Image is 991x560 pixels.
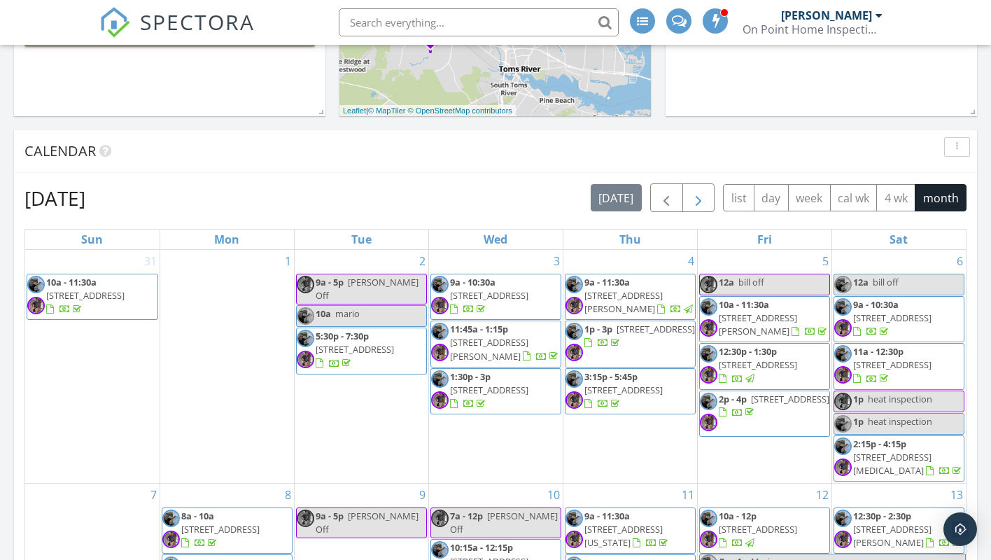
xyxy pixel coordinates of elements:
img: meee.jpg [297,510,314,527]
span: [PERSON_NAME] Off [316,276,419,302]
span: bill off [873,276,899,288]
a: 9a - 10:30a [STREET_ADDRESS] [450,276,528,315]
span: Calendar [24,141,96,160]
a: 9a - 11:30a [STREET_ADDRESS][US_STATE] [565,507,696,554]
span: 9a - 11:30a [584,276,630,288]
a: Go to September 5, 2025 [820,250,831,272]
a: Tuesday [349,230,374,249]
a: 3:15p - 5:45p [STREET_ADDRESS] [565,368,696,414]
a: Go to September 6, 2025 [954,250,966,272]
a: 11:45a - 1:15p [STREET_ADDRESS][PERSON_NAME] [450,323,561,362]
button: list [723,184,754,211]
a: © MapTiler [368,106,406,115]
button: Next month [682,183,715,212]
span: 9a - 10:30a [450,276,495,288]
span: bill off [738,276,764,288]
a: 12:30p - 1:30p [STREET_ADDRESS] [699,343,830,389]
img: meee.jpg [431,510,449,527]
img: meee.jpg [834,366,852,384]
a: 2:15p - 4:15p [STREET_ADDRESS][MEDICAL_DATA] [853,437,964,477]
span: [STREET_ADDRESS] [751,393,829,405]
img: img_5621.jpeg [162,510,180,527]
img: meee.jpg [297,351,314,368]
span: 12a [853,276,869,288]
img: meee.jpg [700,414,717,431]
a: 8a - 10a [STREET_ADDRESS] [162,507,293,554]
img: img_5621.jpeg [834,415,852,433]
img: meee.jpg [834,393,852,410]
h2: [DATE] [24,184,85,212]
a: 1p - 3p [STREET_ADDRESS] [584,323,695,349]
span: 7a - 12p [450,510,483,522]
img: img_5621.jpeg [27,276,45,293]
span: 12a [719,276,734,288]
a: 12:30p - 2:30p [STREET_ADDRESS][PERSON_NAME] [853,510,964,549]
img: meee.jpg [700,531,717,548]
img: img_5621.jpeg [565,370,583,388]
div: [PERSON_NAME] [781,8,872,22]
span: [STREET_ADDRESS] [719,358,797,371]
img: meee.jpg [834,458,852,476]
button: [DATE] [591,184,642,211]
span: [STREET_ADDRESS][PERSON_NAME] [853,523,932,549]
img: meee.jpg [431,391,449,409]
span: heat inspection [868,415,932,428]
span: [PERSON_NAME] Off [316,510,419,535]
img: img_5621.jpeg [834,345,852,363]
a: 10a - 11:30a [STREET_ADDRESS] [46,276,125,315]
button: cal wk [830,184,878,211]
span: [STREET_ADDRESS][PERSON_NAME] [719,311,797,337]
td: Go to September 3, 2025 [428,250,563,484]
span: [STREET_ADDRESS] [450,289,528,302]
a: Go to September 4, 2025 [685,250,697,272]
a: 9a - 11:30a [STREET_ADDRESS][PERSON_NAME] [565,274,696,320]
span: [STREET_ADDRESS][PERSON_NAME] [584,289,663,315]
a: 2p - 4p [STREET_ADDRESS] [719,393,829,419]
img: meee.jpg [700,276,717,293]
span: 11:45a - 1:15p [450,323,508,335]
img: meee.jpg [700,366,717,384]
img: meee.jpg [431,344,449,361]
div: Open Intercom Messenger [943,512,977,546]
a: 5:30p - 7:30p [STREET_ADDRESS] [316,330,394,369]
span: [STREET_ADDRESS][MEDICAL_DATA] [853,451,932,477]
span: [PERSON_NAME] Off [450,510,558,535]
a: Monday [211,230,242,249]
a: 10a - 12p [STREET_ADDRESS] [719,510,797,549]
a: Go to September 2, 2025 [416,250,428,272]
a: 10a - 11:30a [STREET_ADDRESS] [27,274,158,320]
a: Go to September 13, 2025 [948,484,966,506]
span: [STREET_ADDRESS] [450,384,528,396]
button: month [915,184,967,211]
span: [STREET_ADDRESS] [584,384,663,396]
span: 9a - 5p [316,510,344,522]
a: SPECTORA [99,19,255,48]
a: 9a - 10:30a [STREET_ADDRESS] [834,296,965,342]
a: 3:15p - 5:45p [STREET_ADDRESS] [584,370,663,409]
a: 10a - 12p [STREET_ADDRESS] [699,507,830,554]
a: 11:45a - 1:15p [STREET_ADDRESS][PERSON_NAME] [430,321,561,367]
a: Thursday [617,230,644,249]
a: 8a - 10a [STREET_ADDRESS] [181,510,260,549]
a: 5:30p - 7:30p [STREET_ADDRESS] [296,328,427,374]
img: img_5621.jpeg [834,276,852,293]
span: 9a - 11:30a [584,510,630,522]
a: Go to September 12, 2025 [813,484,831,506]
span: 1p [853,415,864,428]
a: 12:30p - 2:30p [STREET_ADDRESS][PERSON_NAME] [834,507,965,554]
img: img_5621.jpeg [431,323,449,340]
span: [STREET_ADDRESS][PERSON_NAME] [450,336,528,362]
a: 1p - 3p [STREET_ADDRESS] [565,321,696,367]
img: meee.jpg [297,276,314,293]
a: Go to September 10, 2025 [544,484,563,506]
a: 1:30p - 3p [STREET_ADDRESS] [450,370,528,409]
a: Friday [754,230,775,249]
td: Go to September 2, 2025 [294,250,428,484]
img: meee.jpg [431,297,449,314]
img: img_5621.jpeg [834,437,852,455]
a: 10a - 11:30a [STREET_ADDRESS][PERSON_NAME] [699,296,830,342]
span: [STREET_ADDRESS] [853,311,932,324]
span: 12:30p - 2:30p [853,510,911,522]
div: On Point Home Inspection Services [743,22,883,36]
span: 5:30p - 7:30p [316,330,369,342]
